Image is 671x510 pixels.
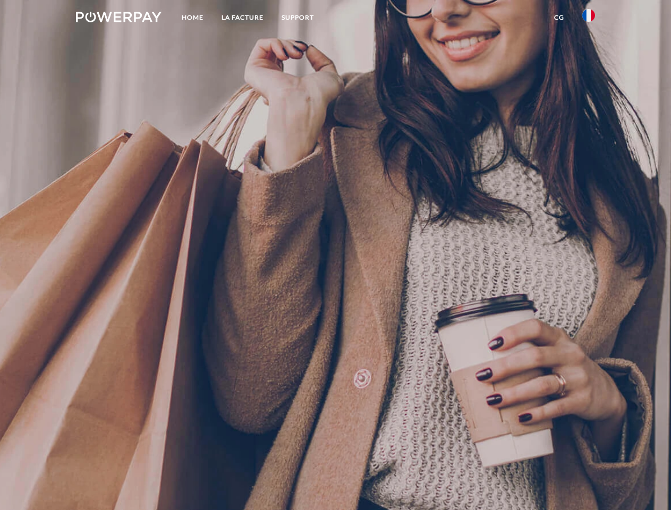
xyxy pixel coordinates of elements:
[76,12,162,22] img: logo-powerpay-white.svg
[173,8,213,27] a: Home
[213,8,273,27] a: LA FACTURE
[545,8,573,27] a: CG
[273,8,323,27] a: Support
[582,9,595,22] img: fr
